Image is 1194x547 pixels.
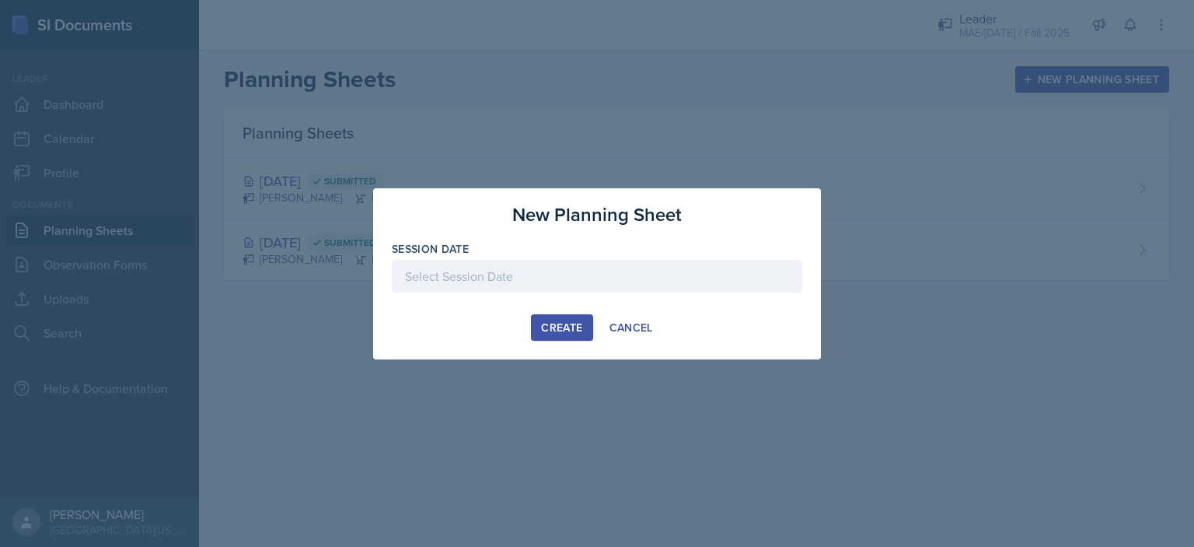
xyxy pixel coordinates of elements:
h3: New Planning Sheet [512,201,682,229]
div: Create [541,321,582,334]
div: Cancel [609,321,653,334]
label: Session Date [392,241,469,257]
button: Cancel [599,314,663,341]
button: Create [531,314,592,341]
